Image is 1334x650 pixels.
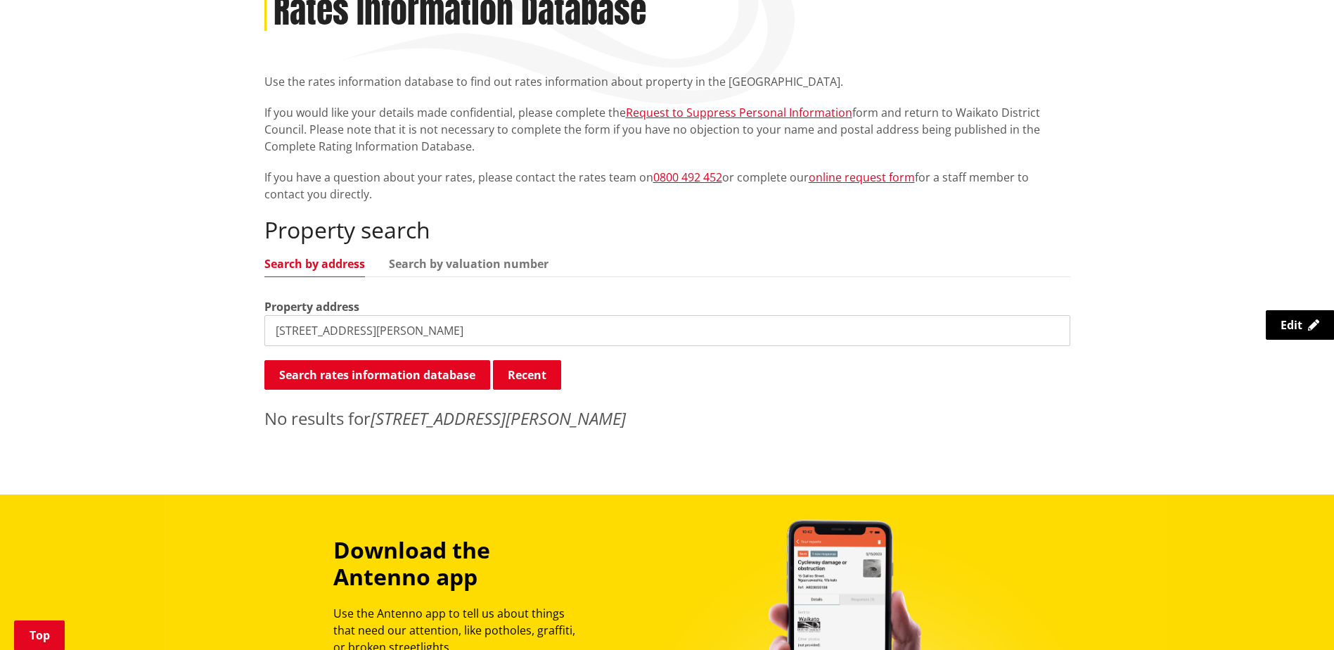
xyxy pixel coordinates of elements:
[1266,310,1334,340] a: Edit
[264,73,1070,90] p: Use the rates information database to find out rates information about property in the [GEOGRAPHI...
[264,406,1070,431] p: No results for
[1269,591,1320,642] iframe: Messenger Launcher
[653,170,722,185] a: 0800 492 452
[264,298,359,315] label: Property address
[264,315,1070,346] input: e.g. Duke Street NGARUAWAHIA
[264,169,1070,203] p: If you have a question about your rates, please contact the rates team on or complete our for a s...
[389,258,549,269] a: Search by valuation number
[809,170,915,185] a: online request form
[264,104,1070,155] p: If you would like your details made confidential, please complete the form and return to Waikato ...
[371,407,626,430] em: [STREET_ADDRESS][PERSON_NAME]
[1281,317,1302,333] span: Edit
[264,258,365,269] a: Search by address
[333,537,588,591] h3: Download the Antenno app
[264,360,490,390] button: Search rates information database
[264,217,1070,243] h2: Property search
[626,105,852,120] a: Request to Suppress Personal Information
[14,620,65,650] a: Top
[493,360,561,390] button: Recent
